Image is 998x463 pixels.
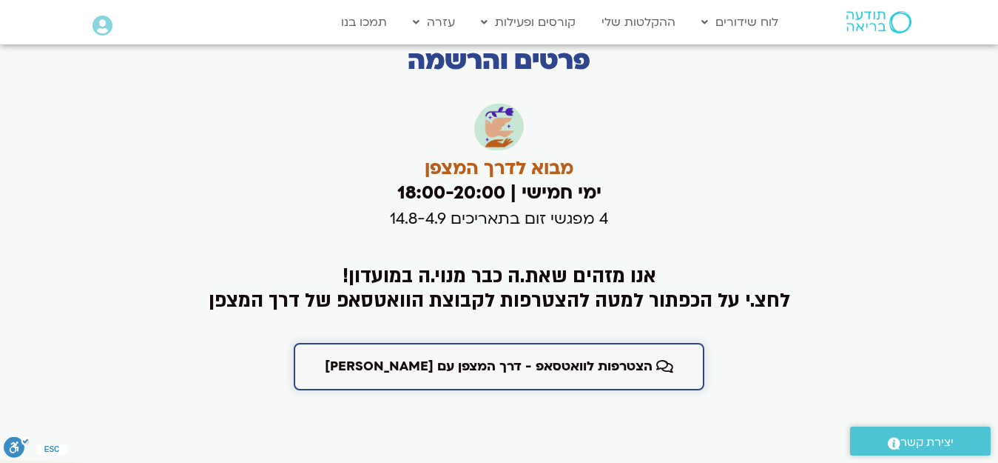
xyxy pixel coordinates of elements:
a: קורסים ופעילות [473,8,583,36]
b: ימי חמישי | 18:00-20:00 [397,181,601,205]
span: יצירת קשר [900,433,954,453]
h4: 4 מפגשי זום בתאריכים 14.8-4.9 [147,209,851,230]
a: תמכו בנו [334,8,394,36]
span: הצטרפות לוואטסאפ - דרך המצפן עם [PERSON_NAME] [325,359,653,374]
b: מבוא לדרך המצפן [425,156,573,181]
h2: פרטים והרשמה [184,47,814,74]
a: הצטרפות לוואטסאפ - דרך המצפן עם [PERSON_NAME] [294,343,704,390]
h2: אנו מזהים שאת.ה כבר מנוי.ה במועדון! לחצ.י על הכפתור למטה להצטרפות לקבוצת הוואטסאפ של דרך המצפן [207,264,792,313]
a: עזרה [405,8,462,36]
a: יצירת קשר [850,427,991,456]
img: תודעה בריאה [846,11,911,33]
a: ההקלטות שלי [594,8,683,36]
a: לוח שידורים [694,8,786,36]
